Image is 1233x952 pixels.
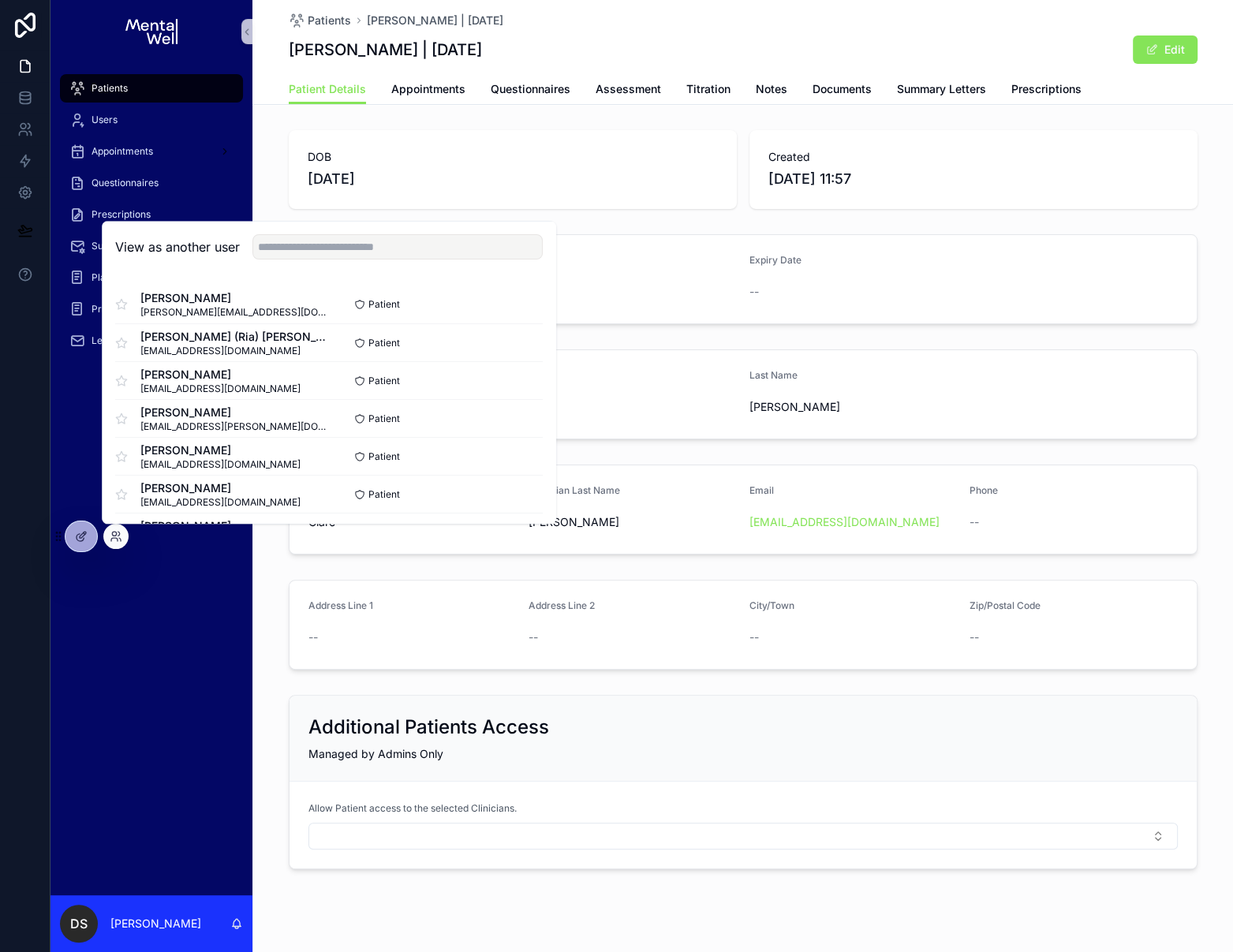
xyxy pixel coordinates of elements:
a: Patients [60,74,243,103]
a: Patients [289,13,351,28]
span: [DATE] 11:57 [768,168,1179,190]
span: Patient [368,337,400,349]
h2: View as another user [115,237,240,256]
span: Patient [368,375,400,387]
a: Support [60,232,243,260]
a: Users [60,106,243,134]
a: Titration [686,75,730,106]
span: [PERSON_NAME] [140,480,301,496]
a: Patient Details [289,75,366,105]
h1: [PERSON_NAME] | [DATE] [289,39,482,61]
span: Summary Letters [897,81,986,97]
span: Support [92,240,127,252]
span: Questionnaires [92,177,159,189]
span: Users [92,114,118,126]
span: Allow Patient access to the selected Clinicians. [308,802,517,815]
img: App logo [125,19,177,44]
p: [PERSON_NAME] [110,916,201,931]
span: Prescriptions [92,208,151,221]
span: Patient [368,298,400,311]
span: Guardian Last Name [529,484,620,496]
span: Address Line 1 [308,599,373,611]
a: [EMAIL_ADDRESS][DOMAIN_NAME] [749,514,940,530]
span: Zip/Postal Code [970,599,1041,611]
span: Patient [368,488,400,501]
button: Edit [1133,35,1198,64]
span: -- [529,629,538,645]
span: Titration [686,81,730,97]
span: [PERSON_NAME] [529,514,737,530]
span: [EMAIL_ADDRESS][PERSON_NAME][DOMAIN_NAME] [140,420,329,433]
a: [PERSON_NAME] | [DATE] [367,13,503,28]
span: -- [970,629,979,645]
button: Select Button [308,823,1178,849]
span: Email [749,484,774,496]
span: Appointments [391,81,465,97]
span: [EMAIL_ADDRESS][DOMAIN_NAME] [140,496,301,509]
a: Summary Letters [897,75,986,106]
span: Last Name [749,369,798,381]
span: -- [749,284,759,300]
span: Patient Details [289,81,366,97]
span: -- [308,629,318,645]
span: Prescriptions [1011,81,1082,97]
span: [PERSON_NAME] [140,405,329,420]
span: City/Town [749,599,794,611]
span: Patients [308,13,351,28]
span: [PERSON_NAME] [140,518,301,534]
a: Notes [756,75,787,106]
span: Managed by Admins Only [308,747,443,760]
a: Appointments [391,75,465,106]
a: Questionnaires [491,75,570,106]
span: Phone [970,484,998,496]
span: [DATE] [308,168,718,190]
span: Assessment [596,81,661,97]
span: DS [70,914,88,933]
span: Patient [368,413,400,425]
span: [PERSON_NAME] [140,442,301,458]
span: Address Line 2 [529,599,595,611]
a: Appointments [60,137,243,166]
span: Expiry Date [749,254,801,266]
div: scrollable content [50,63,252,375]
span: -- [749,629,759,645]
a: Privacy Policy [60,295,243,323]
span: Created [768,149,1179,165]
a: Letters [60,327,243,355]
span: [PERSON_NAME] [140,367,301,383]
span: Letters [92,334,123,347]
span: Questionnaires [491,81,570,97]
span: Documents [813,81,872,97]
span: [EMAIL_ADDRESS][DOMAIN_NAME] [140,458,301,471]
a: Prescriptions [60,200,243,229]
span: [PERSON_NAME] (Ria) [PERSON_NAME] [140,329,329,345]
span: [PERSON_NAME] [140,290,329,306]
a: Questionnaires [60,169,243,197]
span: Platform Terms of Use [92,271,192,284]
span: -- [970,514,979,530]
span: Notes [756,81,787,97]
span: [EMAIL_ADDRESS][DOMAIN_NAME] [140,345,329,357]
a: Documents [813,75,872,106]
span: Privacy Policy [92,303,156,315]
span: [PERSON_NAME][EMAIL_ADDRESS][DOMAIN_NAME] [140,306,329,319]
a: Assessment [596,75,661,106]
a: Prescriptions [1011,75,1082,106]
h2: Additional Patients Access [308,715,549,740]
span: Patient [368,450,400,463]
span: Appointments [92,145,153,158]
span: Patients [92,82,128,95]
span: [PERSON_NAME] [749,399,958,415]
span: DOB [308,149,718,165]
span: [EMAIL_ADDRESS][DOMAIN_NAME] [140,383,301,395]
a: Platform Terms of Use [60,263,243,292]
